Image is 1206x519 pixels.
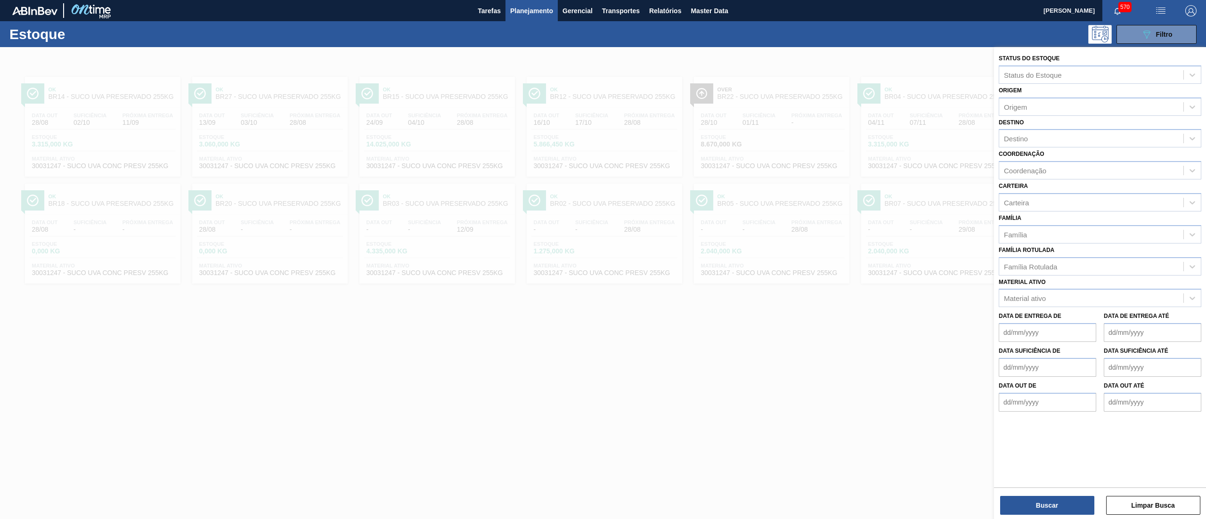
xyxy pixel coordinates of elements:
[999,382,1036,389] label: Data out de
[1102,4,1133,17] button: Notificações
[1104,313,1169,319] label: Data de Entrega até
[1104,358,1201,377] input: dd/mm/yyyy
[510,5,553,16] span: Planejamento
[999,393,1096,412] input: dd/mm/yyyy
[649,5,681,16] span: Relatórios
[1004,135,1028,143] div: Destino
[1004,230,1027,238] div: Família
[1004,262,1057,270] div: Família Rotulada
[1155,5,1166,16] img: userActions
[1156,31,1173,38] span: Filtro
[999,313,1061,319] label: Data de Entrega de
[1004,294,1046,302] div: Material ativo
[478,5,501,16] span: Tarefas
[1004,103,1027,111] div: Origem
[999,279,1046,285] label: Material ativo
[9,29,156,40] h1: Estoque
[1185,5,1197,16] img: Logout
[1004,167,1046,175] div: Coordenação
[1104,393,1201,412] input: dd/mm/yyyy
[999,348,1060,354] label: Data suficiência de
[691,5,728,16] span: Master Data
[999,215,1021,221] label: Família
[602,5,640,16] span: Transportes
[999,183,1028,189] label: Carteira
[12,7,57,15] img: TNhmsLtSVTkK8tSr43FrP2fwEKptu5GPRR3wAAAABJRU5ErkJggg==
[999,358,1096,377] input: dd/mm/yyyy
[999,323,1096,342] input: dd/mm/yyyy
[999,87,1022,94] label: Origem
[1104,382,1144,389] label: Data out até
[1118,2,1132,12] span: 570
[1104,348,1168,354] label: Data suficiência até
[1004,71,1062,79] div: Status do Estoque
[1088,25,1112,44] div: Pogramando: nenhum usuário selecionado
[999,119,1024,126] label: Destino
[1104,323,1201,342] input: dd/mm/yyyy
[562,5,593,16] span: Gerencial
[999,151,1044,157] label: Coordenação
[999,55,1059,62] label: Status do Estoque
[1116,25,1197,44] button: Filtro
[1004,198,1029,206] div: Carteira
[999,247,1054,253] label: Família Rotulada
